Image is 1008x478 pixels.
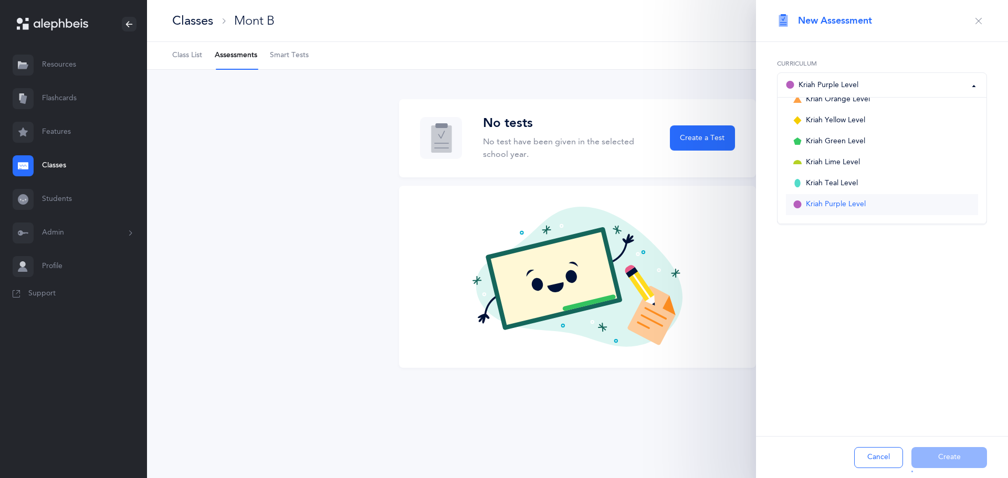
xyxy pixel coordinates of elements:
div: Mont B [234,12,275,29]
button: Kriah Purple Level [777,72,987,98]
span: Kriah Purple Level [806,200,866,209]
span: Support [28,289,56,299]
span: Kriah Lime Level [806,158,860,167]
span: Kriah Green Level [806,137,865,146]
button: Create a Test [670,125,735,151]
div: Classes [172,12,213,29]
span: Create a Test [680,133,724,144]
span: Kriah Teal Level [806,179,858,188]
label: Curriculum [777,59,987,68]
div: Kriah Purple Level [786,79,858,91]
span: Kriah Orange Level [806,95,870,104]
span: Smart Tests [270,50,309,61]
span: Kriah Yellow Level [806,116,865,125]
p: No test have been given in the selected school year. [483,135,657,161]
span: Class List [172,50,202,61]
button: Cancel [854,447,903,468]
h3: No tests [483,116,657,131]
iframe: Drift Widget Chat Controller [955,426,995,465]
span: New Assessment [798,14,872,27]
